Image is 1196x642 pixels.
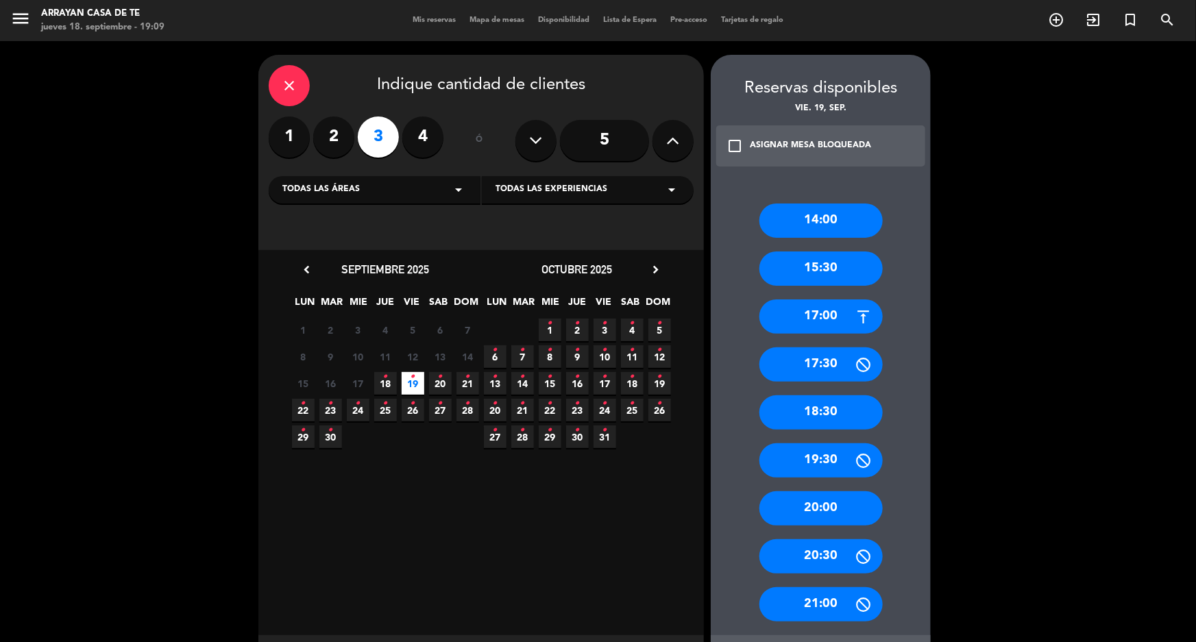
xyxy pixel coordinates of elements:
[328,393,333,415] i: •
[630,393,635,415] i: •
[493,393,498,415] i: •
[594,399,616,421] span: 24
[648,372,671,395] span: 19
[759,587,883,621] div: 21:00
[1085,12,1101,28] i: exit_to_app
[429,319,452,341] span: 6
[575,393,580,415] i: •
[292,372,315,395] span: 15
[542,262,613,276] span: octubre 2025
[750,139,871,153] div: ASIGNAR MESA BLOQUEADA
[531,16,596,24] span: Disponibilidad
[457,116,502,164] div: ó
[566,399,589,421] span: 23
[454,294,477,317] span: DOM
[663,16,714,24] span: Pre-acceso
[300,262,314,277] i: chevron_left
[465,366,470,388] i: •
[621,372,644,395] span: 18
[520,419,525,441] i: •
[539,319,561,341] span: 1
[759,347,883,382] div: 17:30
[269,116,310,158] label: 1
[602,366,607,388] i: •
[727,138,743,154] i: check_box_outline_blank
[347,399,369,421] span: 24
[10,8,31,29] i: menu
[648,345,671,368] span: 12
[520,339,525,361] i: •
[292,425,315,448] span: 29
[374,294,397,317] span: JUE
[294,294,317,317] span: LUN
[657,312,662,334] i: •
[429,399,452,421] span: 27
[496,183,607,197] span: Todas las experiencias
[513,294,535,317] span: MAR
[575,312,580,334] i: •
[429,372,452,395] span: 20
[539,399,561,421] span: 22
[711,102,931,116] div: vie. 19, sep.
[648,262,663,277] i: chevron_right
[402,372,424,395] span: 19
[347,345,369,368] span: 10
[356,393,361,415] i: •
[566,294,589,317] span: JUE
[548,366,552,388] i: •
[374,319,397,341] span: 4
[548,419,552,441] i: •
[493,366,498,388] i: •
[1122,12,1138,28] i: turned_in_not
[657,393,662,415] i: •
[1048,12,1064,28] i: add_circle_outline
[301,393,306,415] i: •
[463,16,531,24] span: Mapa de mesas
[646,294,669,317] span: DOM
[548,339,552,361] i: •
[621,319,644,341] span: 4
[594,319,616,341] span: 3
[511,425,534,448] span: 28
[630,366,635,388] i: •
[319,372,342,395] span: 16
[292,319,315,341] span: 1
[714,16,790,24] span: Tarjetas de regalo
[1159,12,1175,28] i: search
[269,65,694,106] div: Indique cantidad de clientes
[520,393,525,415] i: •
[602,312,607,334] i: •
[759,443,883,478] div: 19:30
[630,339,635,361] i: •
[759,203,883,238] div: 14:00
[319,345,342,368] span: 9
[428,294,450,317] span: SAB
[301,419,306,441] i: •
[411,393,415,415] i: •
[328,419,333,441] i: •
[602,339,607,361] i: •
[620,294,642,317] span: SAB
[411,366,415,388] i: •
[402,399,424,421] span: 26
[594,345,616,368] span: 10
[484,399,507,421] span: 20
[621,399,644,421] span: 25
[511,372,534,395] span: 14
[321,294,343,317] span: MAR
[484,345,507,368] span: 6
[484,425,507,448] span: 27
[493,419,498,441] i: •
[486,294,509,317] span: LUN
[539,425,561,448] span: 29
[456,399,479,421] span: 28
[566,372,589,395] span: 16
[319,399,342,421] span: 23
[347,294,370,317] span: MIE
[319,319,342,341] span: 2
[663,182,680,198] i: arrow_drop_down
[548,393,552,415] i: •
[374,372,397,395] span: 18
[41,7,164,21] div: Arrayan Casa de Te
[292,345,315,368] span: 8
